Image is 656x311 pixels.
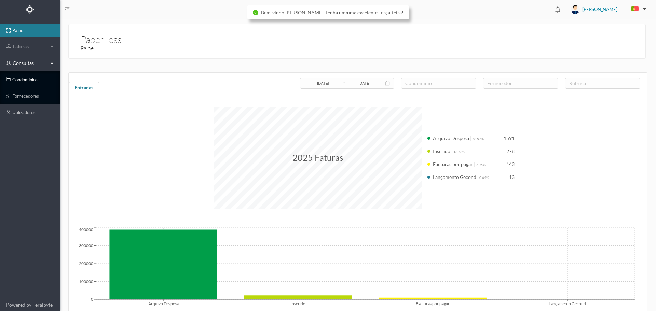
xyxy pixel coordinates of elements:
tspan: Facturas por pagar [416,301,450,306]
tspan: Arquivo Despesa [148,301,179,306]
div: condomínio [405,80,469,87]
span: 78.57% [472,137,484,141]
span: Bem-vindo [PERSON_NAME]. Tenha um/uma excelente Terça-feira! [261,10,404,15]
h1: PaperLess [81,32,122,35]
span: 13.73% [453,150,465,154]
tspan: 400000 [79,227,93,232]
h3: Painel [81,44,360,53]
span: consultas [13,60,47,67]
input: Data inicial [304,80,342,87]
span: Inserido [433,148,450,154]
span: Faturas [11,43,49,50]
span: Arquivo Despesa [433,135,469,141]
tspan: Inserido [290,301,305,306]
span: 7.06% [476,162,486,167]
tspan: 300000 [79,243,93,248]
button: PT [626,4,649,15]
span: Facturas por pagar [433,161,473,167]
i: icon: check-circle [253,10,258,15]
tspan: Lançamento Gecond [549,301,586,306]
span: 13 [509,174,515,180]
div: rubrica [569,80,633,87]
span: 0.64% [479,175,489,180]
i: icon: calendar [385,81,390,86]
img: user_titan3.af2715ee.jpg [571,5,580,14]
tspan: 0 [91,297,93,302]
input: Data final [345,80,383,87]
tspan: 100000 [79,279,93,284]
tspan: 200000 [79,261,93,266]
span: 1591 [504,135,515,141]
div: Entradas [69,82,99,96]
span: 2025 Faturas [292,152,343,162]
span: 143 [506,161,515,167]
div: fornecedor [487,80,551,87]
i: icon: menu-fold [65,7,70,12]
i: icon: bell [553,5,562,14]
span: 278 [506,148,515,154]
img: Logo [26,5,34,14]
span: Lançamento Gecond [433,174,476,180]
